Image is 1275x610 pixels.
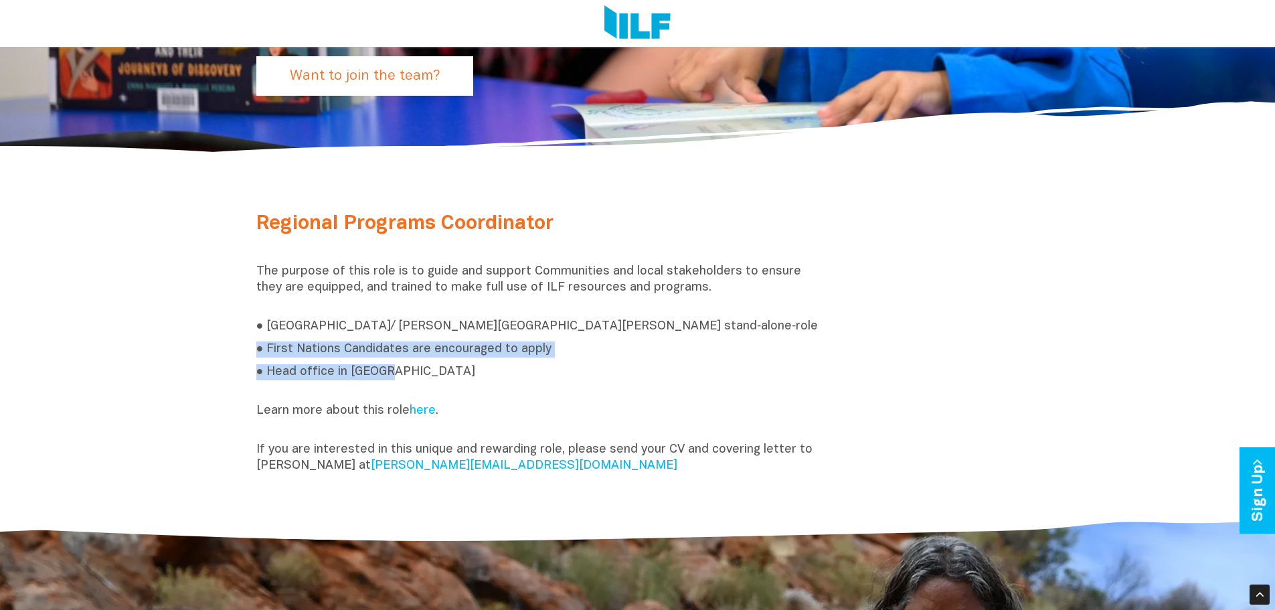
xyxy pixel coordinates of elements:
p: ● Head office in [GEOGRAPHIC_DATA] [256,364,824,396]
a: here [410,405,436,416]
div: Scroll Back to Top [1250,585,1270,605]
h2: Regional Programs Coordinator [256,213,824,257]
p: Learn more about this role . [256,403,824,435]
p: ● [GEOGRAPHIC_DATA]/ [PERSON_NAME][GEOGRAPHIC_DATA][PERSON_NAME] stand‑alone‑role [256,319,824,335]
img: Logo [604,5,671,42]
p: If you are interested in this unique and rewarding role, please send your CV and covering letter ... [256,442,824,474]
p: Want to join the team? [256,56,473,96]
p: The purpose of this role is to guide and support Communities and local stakeholders to ensure the... [256,264,824,312]
a: [PERSON_NAME][EMAIL_ADDRESS][DOMAIN_NAME] [371,460,677,471]
p: ● First Nations Candidates are encouraged to apply [256,341,824,358]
